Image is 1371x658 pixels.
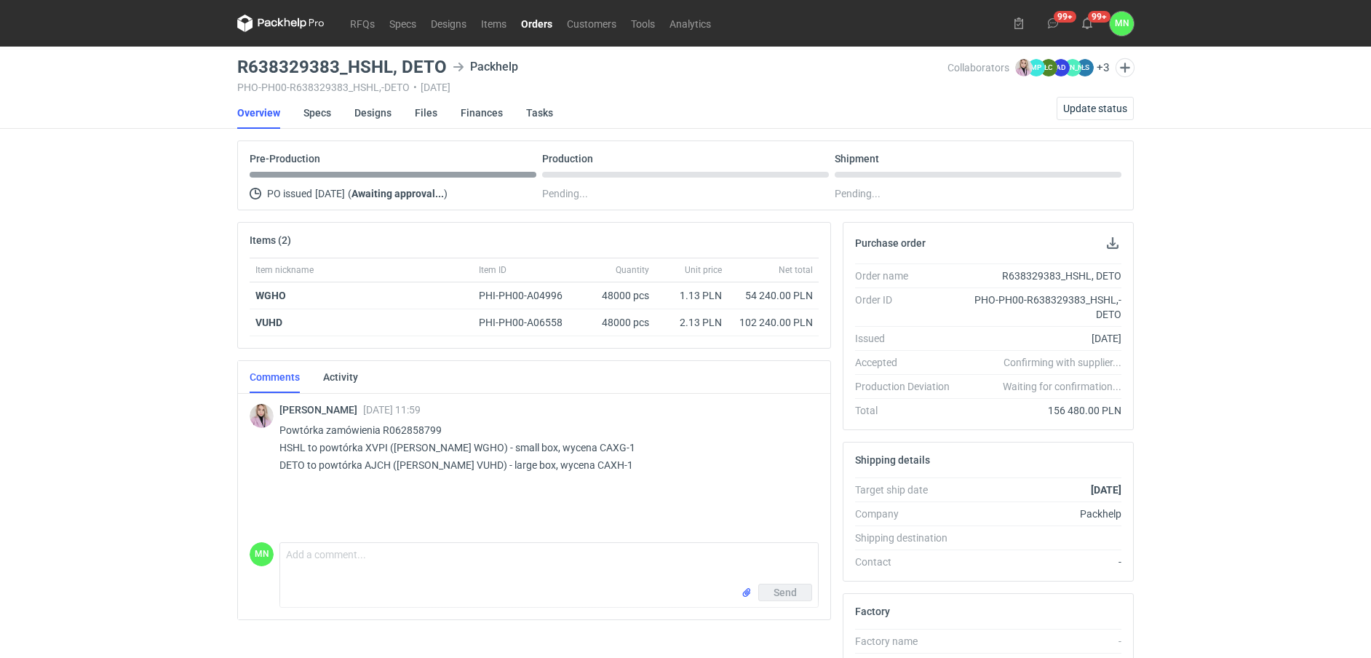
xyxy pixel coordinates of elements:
div: 1.13 PLN [661,288,722,303]
div: Accepted [855,355,961,370]
div: PO issued [250,185,536,202]
a: Orders [514,15,560,32]
a: Items [474,15,514,32]
div: Packhelp [961,507,1121,521]
div: Małgorzata Nowotna [1110,12,1134,36]
strong: WGHO [255,290,286,301]
a: Activity [323,361,358,393]
div: R638329383_HSHL, DETO [961,269,1121,283]
strong: [DATE] [1091,484,1121,496]
p: Powtórka zamówienia R062858799 HSHL to powtórka XVPI ([PERSON_NAME] WGHO) - small box, wycena CAX... [279,421,807,474]
em: Waiting for confirmation... [1003,379,1121,394]
p: Shipment [835,153,879,164]
div: 48000 pcs [582,282,655,309]
span: ( [348,188,351,199]
div: Production Deviation [855,379,961,394]
div: 156 480.00 PLN [961,403,1121,418]
figcaption: MP [1028,59,1045,76]
div: Total [855,403,961,418]
button: Edit collaborators [1116,58,1134,77]
span: Send [774,587,797,598]
div: Company [855,507,961,521]
h3: R638329383_HSHL, DETO [237,58,447,76]
button: Update status [1057,97,1134,120]
span: ) [444,188,448,199]
div: Issued [855,331,961,346]
em: Confirming with supplier... [1004,357,1121,368]
img: Klaudia Wiśniewska [1015,59,1033,76]
strong: Awaiting approval... [351,188,444,199]
figcaption: ŁS [1076,59,1094,76]
figcaption: MN [250,542,274,566]
h2: Factory [855,606,890,617]
a: Designs [354,97,392,129]
span: Item ID [479,264,506,276]
button: 99+ [1041,12,1065,35]
div: Order name [855,269,961,283]
figcaption: ŁC [1040,59,1057,76]
div: - [961,634,1121,649]
div: Pending... [835,185,1121,202]
span: Collaborators [947,62,1009,74]
h2: Shipping details [855,454,930,466]
div: 54 240.00 PLN [734,288,813,303]
button: Download PO [1104,234,1121,252]
a: Specs [303,97,331,129]
span: [DATE] [315,185,345,202]
div: Target ship date [855,483,961,497]
div: PHI-PH00-A04996 [479,288,576,303]
span: Item nickname [255,264,314,276]
div: PHI-PH00-A06558 [479,315,576,330]
div: Packhelp [453,58,518,76]
button: Send [758,584,812,601]
div: PHO-PH00-R638329383_HSHL,-DETO [DATE] [237,82,947,93]
div: Shipping destination [855,531,961,545]
a: Comments [250,361,300,393]
div: 2.13 PLN [661,315,722,330]
a: Finances [461,97,503,129]
p: Pre-Production [250,153,320,164]
span: [DATE] 11:59 [363,404,421,416]
h2: Purchase order [855,237,926,249]
div: - [961,555,1121,569]
a: Files [415,97,437,129]
div: 102 240.00 PLN [734,315,813,330]
div: [DATE] [961,331,1121,346]
div: PHO-PH00-R638329383_HSHL,-DETO [961,293,1121,322]
a: Customers [560,15,624,32]
a: RFQs [343,15,382,32]
a: Specs [382,15,424,32]
span: Net total [779,264,813,276]
svg: Packhelp Pro [237,15,325,32]
span: Pending... [542,185,588,202]
a: Tasks [526,97,553,129]
span: Update status [1063,103,1127,114]
figcaption: [PERSON_NAME] [1064,59,1081,76]
button: 99+ [1076,12,1099,35]
div: Małgorzata Nowotna [250,542,274,566]
span: Unit price [685,264,722,276]
div: Order ID [855,293,961,322]
strong: VUHD [255,317,282,328]
span: • [413,82,417,93]
span: Quantity [616,264,649,276]
div: 48000 pcs [582,309,655,336]
div: Factory name [855,634,961,649]
div: Contact [855,555,961,569]
button: MN [1110,12,1134,36]
a: Overview [237,97,280,129]
button: +3 [1097,61,1110,74]
span: [PERSON_NAME] [279,404,363,416]
p: Production [542,153,593,164]
a: Tools [624,15,662,32]
img: Klaudia Wiśniewska [250,404,274,428]
h2: Items (2) [250,234,291,246]
a: Designs [424,15,474,32]
a: Analytics [662,15,718,32]
figcaption: AD [1052,59,1070,76]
